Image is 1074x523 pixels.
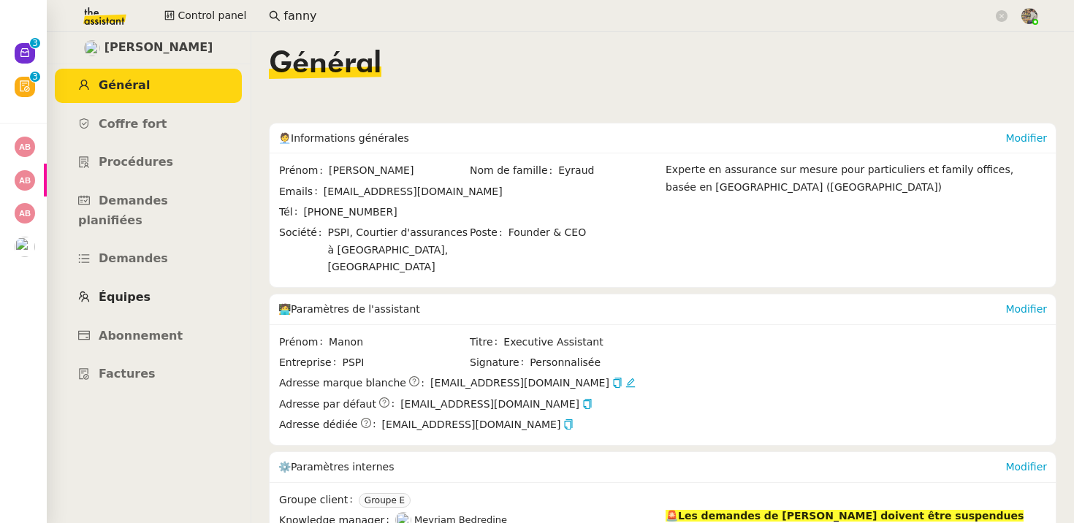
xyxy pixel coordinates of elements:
span: [PERSON_NAME] [329,162,468,179]
a: Général [55,69,242,103]
span: Groupe client [279,492,359,508]
span: Général [99,78,150,92]
span: Paramètres de l'assistant [291,303,420,315]
span: Adresse marque blanche [279,375,406,392]
button: Control panel [156,6,255,26]
a: Demandes planifiées [55,184,242,237]
span: Executive Assistant [503,334,659,351]
a: Modifier [1005,303,1047,315]
span: Coffre fort [99,117,167,131]
span: Abonnement [99,329,183,343]
p: 3 [32,38,38,51]
div: 🧑‍💼 [278,123,1005,153]
p: 3 [32,72,38,85]
span: Société [279,224,327,275]
span: Informations générales [291,132,409,144]
span: [EMAIL_ADDRESS][DOMAIN_NAME] [400,396,593,413]
img: svg [15,203,35,224]
span: Entreprise [279,354,342,371]
span: Général [269,50,381,79]
span: Poste [470,224,509,241]
span: [EMAIL_ADDRESS][DOMAIN_NAME] [430,375,609,392]
span: Adresse dédiée [279,416,357,433]
img: svg [15,137,35,157]
span: Signature [470,354,530,371]
img: users%2FHIWaaSoTa5U8ssS5t403NQMyZZE3%2Favatar%2Fa4be050e-05fa-4f28-bbe7-e7e8e4788720 [15,237,35,257]
span: Adresse par défaut [279,396,376,413]
span: Prénom [279,334,329,351]
span: Demandes planifiées [78,194,168,227]
img: svg [15,170,35,191]
span: [PERSON_NAME] [104,38,213,58]
span: Équipes [99,290,151,304]
nz-tag: Groupe E [359,493,411,508]
span: Founder & CEO [509,224,659,241]
span: Factures [99,367,156,381]
span: Eyraud [558,162,659,179]
span: Manon [329,334,468,351]
span: [EMAIL_ADDRESS][DOMAIN_NAME] [324,186,503,197]
a: Demandes [55,242,242,276]
span: Titre [470,334,503,351]
a: Modifier [1005,132,1047,144]
span: Paramètres internes [291,461,394,473]
img: users%2Fa6PbEmLwvGXylUqKytRPpDpAx153%2Favatar%2Ffanny.png [84,40,100,56]
input: Rechercher [283,7,993,26]
nz-badge-sup: 3 [30,38,40,48]
span: Control panel [178,7,246,24]
span: PSPI, Courtier d'assurances à [GEOGRAPHIC_DATA], [GEOGRAPHIC_DATA] [327,224,468,275]
span: [PHONE_NUMBER] [303,206,397,218]
span: Demandes [99,251,168,265]
span: PSPI [342,354,468,371]
span: [EMAIL_ADDRESS][DOMAIN_NAME] [382,416,574,433]
a: Modifier [1005,461,1047,473]
div: Experte en assurance sur mesure pour particuliers et family offices, basée en [GEOGRAPHIC_DATA] (... [666,161,1047,278]
a: Coffre fort [55,107,242,142]
img: 388bd129-7e3b-4cb1-84b4-92a3d763e9b7 [1021,8,1037,24]
span: Tél [279,204,303,221]
span: Prénom [279,162,329,179]
span: Nom de famille [470,162,558,179]
div: ⚙️ [278,452,1005,481]
span: Procédures [99,155,173,169]
a: Équipes [55,280,242,315]
span: Personnalisée [530,354,601,371]
a: Procédures [55,145,242,180]
a: Abonnement [55,319,242,354]
span: Emails [279,183,324,200]
nz-badge-sup: 3 [30,72,40,82]
div: 🧑‍💻 [278,294,1005,324]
